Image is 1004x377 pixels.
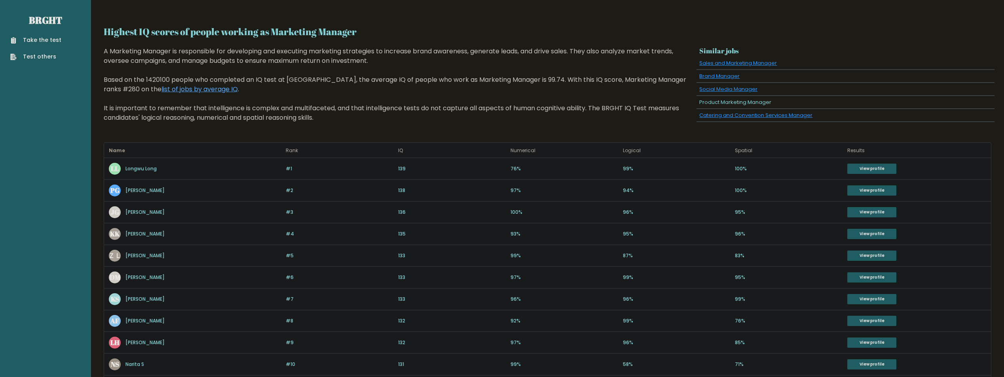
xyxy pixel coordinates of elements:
p: 131 [398,361,506,368]
a: Catering and Convention Services Manager [699,111,812,119]
p: 139 [398,165,506,172]
p: 97% [511,187,618,194]
p: 95% [735,209,843,216]
p: 135 [398,230,506,238]
a: View profile [847,207,896,217]
p: 87% [623,252,731,259]
text: AF [110,316,119,325]
p: 71% [735,361,843,368]
p: #5 [286,252,393,259]
p: 96% [511,296,618,303]
text: PG [110,186,120,195]
h3: Similar jobs [699,47,991,55]
p: 133 [398,296,506,303]
p: 133 [398,274,506,281]
h2: Highest IQ scores of people working as Marketing Manager [104,25,991,39]
a: list of jobs by average IQ [161,85,238,94]
p: 96% [735,230,843,238]
a: View profile [847,164,896,174]
a: View profile [847,185,896,196]
a: Narita S [125,361,144,368]
a: [PERSON_NAME] [125,230,165,237]
text: LH [110,338,120,347]
p: 99% [511,252,618,259]
text: NS [111,360,119,369]
p: #3 [286,209,393,216]
a: [PERSON_NAME] [125,296,165,302]
p: Rank [286,146,393,155]
p: 76% [735,317,843,324]
p: 100% [511,209,618,216]
p: #8 [286,317,393,324]
p: 132 [398,317,506,324]
a: Brght [29,14,62,26]
text: LL [111,164,119,173]
p: #2 [286,187,393,194]
a: Sales and Marketing Manager [699,59,777,67]
a: [PERSON_NAME] [125,317,165,324]
a: Take the test [10,36,61,44]
p: Numerical [511,146,618,155]
p: 83% [735,252,843,259]
p: 97% [511,339,618,346]
p: #1 [286,165,393,172]
p: 96% [623,209,731,216]
p: IQ [398,146,506,155]
p: 92% [511,317,618,324]
a: Test others [10,53,61,61]
p: 94% [623,187,731,194]
text: KS [111,294,119,303]
p: 76% [511,165,618,172]
p: #9 [286,339,393,346]
p: Logical [623,146,731,155]
p: 97% [511,274,618,281]
div: Product Marketing Manager [697,96,995,109]
p: 99% [735,296,843,303]
a: [PERSON_NAME] [125,274,165,281]
p: 138 [398,187,506,194]
a: View profile [847,359,896,369]
p: #7 [286,296,393,303]
p: #10 [286,361,393,368]
a: [PERSON_NAME] [125,252,165,259]
p: 99% [623,317,731,324]
p: 133 [398,252,506,259]
p: 85% [735,339,843,346]
p: 96% [623,296,731,303]
text: JG [111,207,119,217]
p: 58% [623,361,731,368]
a: [PERSON_NAME] [125,339,165,346]
p: #6 [286,274,393,281]
a: View profile [847,272,896,283]
p: 136 [398,209,506,216]
p: 95% [623,230,731,238]
a: [PERSON_NAME] [125,187,165,194]
p: 96% [623,339,731,346]
text: ＺＬ [108,251,121,260]
p: 132 [398,339,506,346]
p: 95% [735,274,843,281]
div: A Marketing Manager is responsible for developing and executing marketing strategies to increase ... [104,47,693,134]
p: 93% [511,230,618,238]
text: KK [110,229,120,238]
a: Brand Manager [699,72,740,80]
a: [PERSON_NAME] [125,209,165,215]
a: View profile [847,337,896,348]
a: Social Media Manager [699,85,757,93]
p: 99% [623,274,731,281]
p: Spatial [735,146,843,155]
a: View profile [847,251,896,261]
a: View profile [847,229,896,239]
p: Results [847,146,986,155]
text: DM [110,273,121,282]
b: Name [109,147,125,154]
p: 100% [735,165,843,172]
p: 99% [623,165,731,172]
p: 100% [735,187,843,194]
p: #4 [286,230,393,238]
a: Longwu Long [125,165,157,172]
a: View profile [847,294,896,304]
p: 99% [511,361,618,368]
a: View profile [847,316,896,326]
